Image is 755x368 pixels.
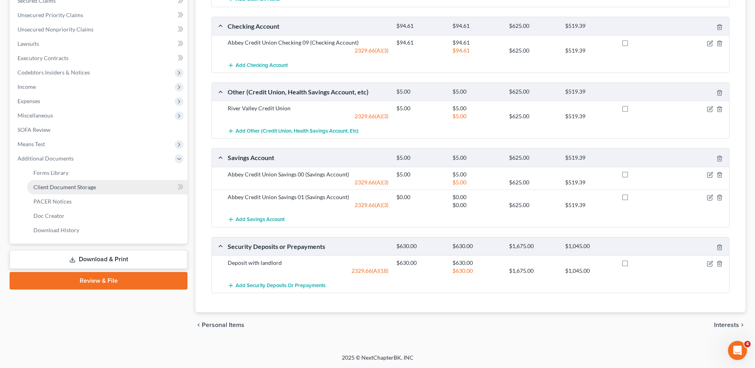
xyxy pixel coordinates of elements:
div: 2025 © NextChapterBK, INC [151,354,605,368]
div: $94.61 [392,39,449,47]
div: $5.00 [392,170,449,178]
div: Deposit with landlord [224,259,392,267]
div: $1,675.00 [505,243,561,250]
span: Download History [33,227,79,233]
div: $94.61 [449,22,505,30]
div: $519.39 [561,88,617,96]
span: PACER Notices [33,198,72,205]
iframe: Intercom live chat [728,341,747,360]
span: Expenses [18,98,40,104]
span: Personal Items [202,322,244,328]
div: $94.61 [449,47,505,55]
span: SOFA Review [18,126,51,133]
div: $625.00 [505,88,561,96]
span: Means Test [18,141,45,147]
div: 2329.66(A)(18) [224,267,392,275]
div: $5.00 [392,154,449,162]
div: 2329.66(A)(3) [224,178,392,186]
div: $630.00 [449,267,505,275]
a: Download & Print [10,250,187,269]
button: Add Other (Credit Union, Health Savings Account, etc) [228,123,359,138]
div: $519.39 [561,22,617,30]
button: Add Checking Account [228,58,288,72]
div: $630.00 [392,243,449,250]
div: Abbey Credit Union Savings 00 (Savings Account) [224,170,392,178]
div: Abbey Credit Union Savings 01 (Savings Account) [224,193,392,201]
span: Unsecured Nonpriority Claims [18,26,94,33]
span: Miscellaneous [18,112,53,119]
div: 2329.66(A)(3) [224,201,392,209]
div: $625.00 [505,201,561,209]
div: $519.39 [561,201,617,209]
span: Add Savings Account [236,217,285,223]
a: Client Document Storage [27,180,187,194]
div: $94.61 [392,22,449,30]
a: Download History [27,223,187,237]
span: Executory Contracts [18,55,68,61]
div: Checking Account [224,22,392,30]
div: $5.00 [449,178,505,186]
span: 4 [744,341,751,347]
div: Abbey Credit Union Checking 09 (Checking Account) [224,39,392,47]
div: $5.00 [449,154,505,162]
div: $625.00 [505,178,561,186]
div: $5.00 [449,88,505,96]
div: $630.00 [449,243,505,250]
button: Add Savings Account [228,212,285,227]
a: Review & File [10,272,187,290]
a: Unsecured Priority Claims [11,8,187,22]
span: Additional Documents [18,155,74,162]
i: chevron_right [739,322,745,328]
div: $625.00 [505,22,561,30]
div: River Valley Credit Union [224,104,392,112]
span: Add Security Deposits or Prepayments [236,282,326,289]
div: $625.00 [505,47,561,55]
div: $625.00 [505,154,561,162]
div: $625.00 [505,112,561,120]
div: Other (Credit Union, Health Savings Account, etc) [224,88,392,96]
div: $5.00 [449,112,505,120]
div: $0.00 [449,201,505,209]
a: Executory Contracts [11,51,187,65]
button: Add Security Deposits or Prepayments [228,278,326,293]
i: chevron_left [195,322,202,328]
span: Lawsuits [18,40,39,47]
span: Forms Library [33,169,68,176]
div: $519.39 [561,47,617,55]
div: $519.39 [561,154,617,162]
div: $5.00 [449,170,505,178]
a: PACER Notices [27,194,187,209]
a: SOFA Review [11,123,187,137]
div: $5.00 [449,104,505,112]
div: $519.39 [561,178,617,186]
div: Security Deposits or Prepayments [224,242,392,251]
button: chevron_left Personal Items [195,322,244,328]
div: $0.00 [449,193,505,201]
div: $630.00 [449,259,505,267]
span: Codebtors Insiders & Notices [18,69,90,76]
div: $5.00 [392,88,449,96]
span: Add Other (Credit Union, Health Savings Account, etc) [236,128,359,134]
div: $1,675.00 [505,267,561,275]
div: 2329.66(A)(3) [224,112,392,120]
a: Lawsuits [11,37,187,51]
span: Interests [714,322,739,328]
span: Unsecured Priority Claims [18,12,83,18]
span: Income [18,83,36,90]
span: Add Checking Account [236,62,288,69]
div: $1,045.00 [561,243,617,250]
div: $5.00 [392,104,449,112]
span: Doc Creator [33,212,64,219]
div: Savings Account [224,153,392,162]
div: $1,045.00 [561,267,617,275]
div: $94.61 [449,39,505,47]
div: $0.00 [392,193,449,201]
div: $519.39 [561,112,617,120]
button: Interests chevron_right [714,322,745,328]
div: 2329.66(A)(3) [224,47,392,55]
a: Unsecured Nonpriority Claims [11,22,187,37]
span: Client Document Storage [33,184,96,190]
a: Doc Creator [27,209,187,223]
a: Forms Library [27,166,187,180]
div: $630.00 [392,259,449,267]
